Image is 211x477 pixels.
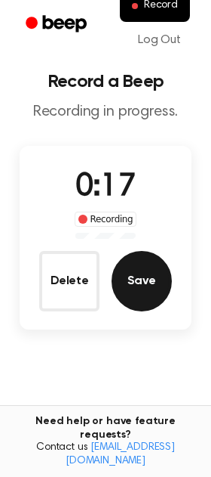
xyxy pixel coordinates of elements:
[75,212,137,227] div: Recording
[12,103,199,122] p: Recording in progress.
[12,73,199,91] h1: Record a Beep
[112,251,172,311] button: Save Audio Record
[66,442,175,466] a: [EMAIL_ADDRESS][DOMAIN_NAME]
[15,10,100,39] a: Beep
[123,22,196,58] a: Log Out
[75,172,136,203] span: 0:17
[9,441,202,468] span: Contact us
[39,251,99,311] button: Delete Audio Record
